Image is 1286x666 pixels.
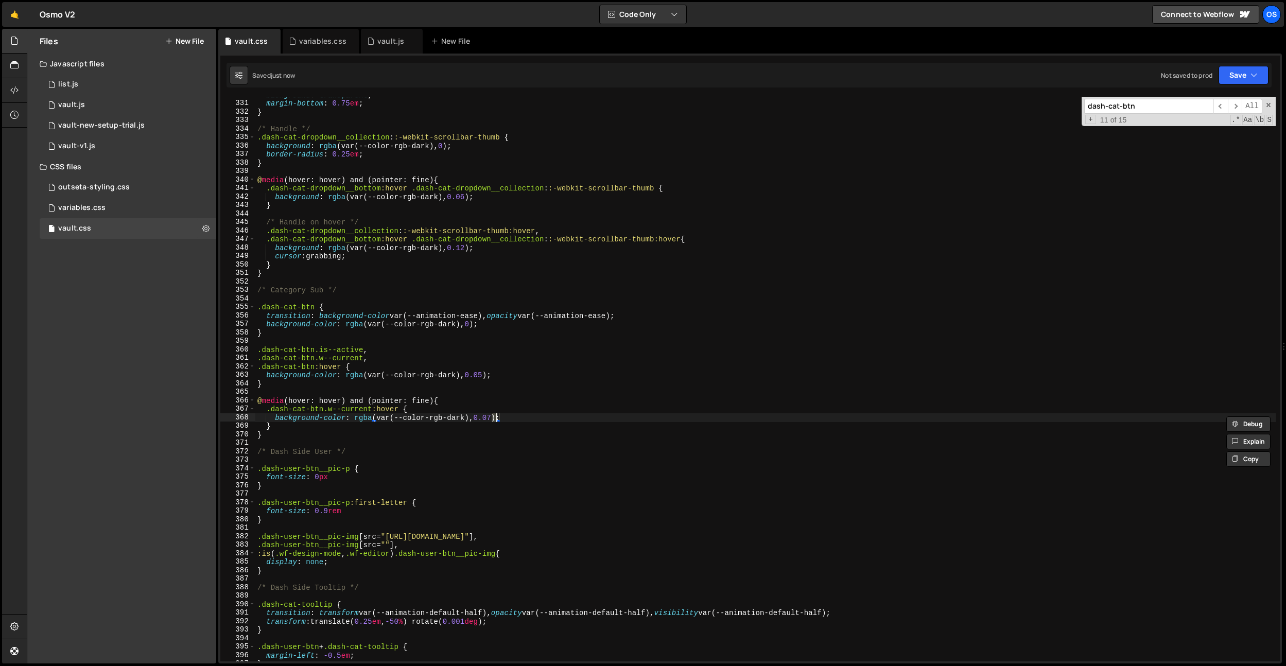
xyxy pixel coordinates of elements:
[1226,434,1271,449] button: Explain
[27,156,216,177] div: CSS files
[27,54,216,74] div: Javascript files
[2,2,27,27] a: 🤙
[220,455,255,464] div: 373
[235,36,268,46] div: vault.css
[40,74,216,95] div: 16596/45151.js
[220,362,255,371] div: 362
[220,252,255,260] div: 349
[220,337,255,345] div: 359
[220,116,255,125] div: 333
[40,115,216,136] div: 16596/45152.js
[220,498,255,507] div: 378
[220,99,255,108] div: 331
[40,36,58,47] h2: Files
[40,8,75,21] div: Osmo V2
[1226,451,1271,467] button: Copy
[271,71,295,80] div: just now
[220,523,255,532] div: 381
[1084,99,1213,114] input: Search for
[1266,115,1273,125] span: Search In Selection
[220,540,255,549] div: 383
[220,150,255,159] div: 337
[220,133,255,142] div: 335
[220,591,255,600] div: 389
[1254,115,1265,125] span: Whole Word Search
[220,608,255,617] div: 391
[58,80,78,89] div: list.js
[220,209,255,218] div: 344
[220,532,255,541] div: 382
[220,625,255,634] div: 393
[220,464,255,473] div: 374
[220,600,255,609] div: 390
[58,142,95,151] div: vault-v1.js
[58,203,106,213] div: variables.css
[220,303,255,311] div: 355
[220,481,255,490] div: 376
[220,371,255,379] div: 363
[40,136,216,156] div: 16596/45132.js
[220,413,255,422] div: 368
[220,617,255,626] div: 392
[220,634,255,643] div: 394
[377,36,404,46] div: vault.js
[220,269,255,277] div: 351
[220,176,255,184] div: 340
[220,396,255,405] div: 366
[220,549,255,558] div: 384
[220,108,255,116] div: 332
[220,159,255,167] div: 338
[220,574,255,583] div: 387
[220,320,255,328] div: 357
[220,201,255,209] div: 343
[220,311,255,320] div: 356
[220,260,255,269] div: 350
[1226,416,1271,432] button: Debug
[220,489,255,498] div: 377
[220,142,255,150] div: 336
[220,192,255,201] div: 342
[1096,116,1131,125] span: 11 of 15
[220,557,255,566] div: 385
[299,36,346,46] div: variables.css
[220,218,255,226] div: 345
[220,583,255,592] div: 388
[220,286,255,294] div: 353
[220,184,255,192] div: 341
[220,294,255,303] div: 354
[220,235,255,243] div: 347
[600,5,686,24] button: Code Only
[1230,115,1241,125] span: RegExp Search
[58,183,130,192] div: outseta-styling.css
[220,430,255,439] div: 370
[220,506,255,515] div: 379
[1152,5,1259,24] a: Connect to Webflow
[220,566,255,575] div: 386
[431,36,474,46] div: New File
[1161,71,1212,80] div: Not saved to prod
[220,422,255,430] div: 369
[220,226,255,235] div: 346
[220,354,255,362] div: 361
[1242,99,1262,114] span: Alt-Enter
[1085,115,1096,125] span: Toggle Replace mode
[40,198,216,218] div: 16596/45154.css
[220,125,255,133] div: 334
[220,515,255,524] div: 380
[1213,99,1228,114] span: ​
[40,177,216,198] div: 16596/45156.css
[220,379,255,388] div: 364
[220,345,255,354] div: 360
[220,439,255,447] div: 371
[220,405,255,413] div: 367
[220,277,255,286] div: 352
[1219,66,1268,84] button: Save
[1262,5,1281,24] a: Os
[220,328,255,337] div: 358
[220,447,255,456] div: 372
[220,243,255,252] div: 348
[220,388,255,396] div: 365
[165,37,204,45] button: New File
[40,95,216,115] div: 16596/45133.js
